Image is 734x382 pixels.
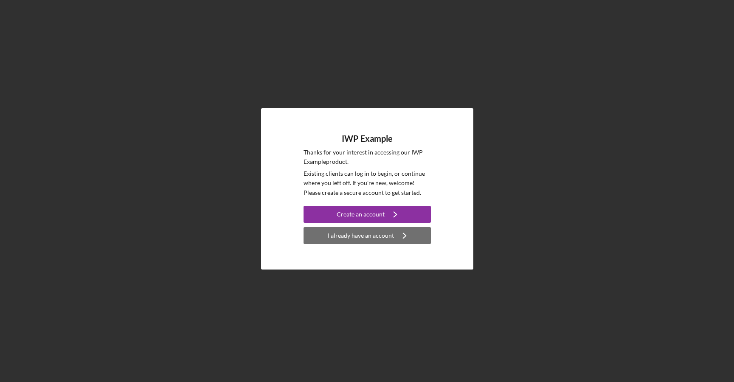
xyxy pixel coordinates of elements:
h4: IWP Example [342,134,393,143]
a: Create an account [304,206,431,225]
p: Existing clients can log in to begin, or continue where you left off. If you're new, welcome! Ple... [304,169,431,197]
button: I already have an account [304,227,431,244]
div: Create an account [337,206,385,223]
div: I already have an account [328,227,394,244]
button: Create an account [304,206,431,223]
p: Thanks for your interest in accessing our IWP Example product. [304,148,431,167]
